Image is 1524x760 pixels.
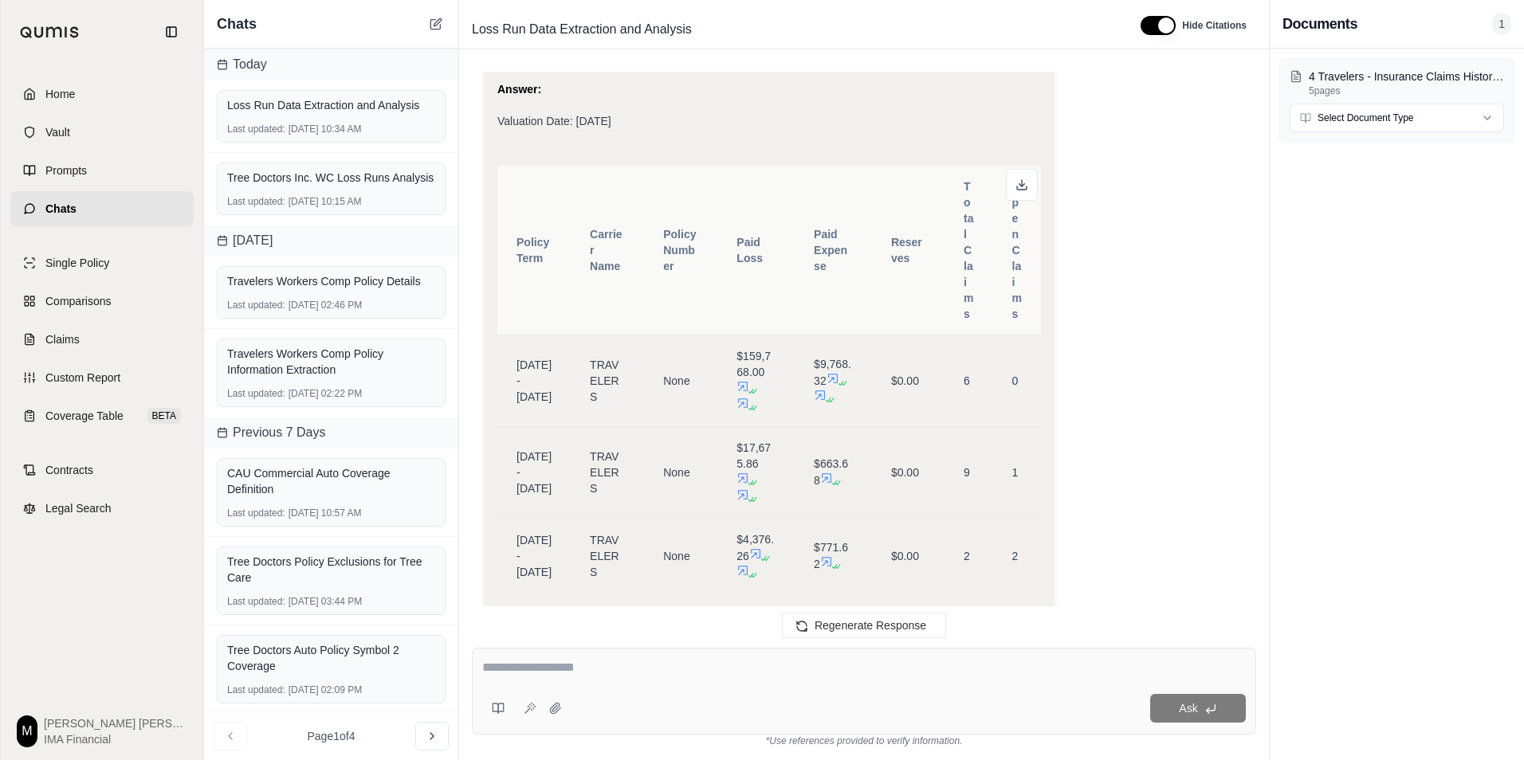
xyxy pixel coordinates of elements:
[45,370,120,386] span: Custom Report
[964,180,973,320] span: Total Claims
[663,228,696,272] span: Policy Number
[663,374,689,387] span: None
[10,322,194,357] a: Claims
[517,450,552,495] span: [DATE] - [DATE]
[426,14,446,33] button: New Chat
[517,236,549,264] span: Policy Term
[217,13,257,35] span: Chats
[1179,702,1197,715] span: Ask
[814,228,847,272] span: Paid Expense
[814,358,851,387] span: $9,768.32
[227,554,435,586] div: Tree Doctors Policy Exclusions for Tree Care
[590,534,619,578] span: TRAVELERS
[227,387,285,400] span: Last updated:
[227,642,435,674] div: Tree Doctors Auto Policy Symbol 2 Coverage
[891,550,919,562] span: $0.00
[891,236,922,264] span: Reserves
[308,728,355,744] span: Page 1 of 4
[227,387,435,400] div: [DATE] 02:22 PM
[44,731,187,747] span: IMA Financial
[227,507,285,519] span: Last updated:
[465,17,1121,42] div: Edit Title
[227,595,435,608] div: [DATE] 03:44 PM
[227,299,285,311] span: Last updated:
[815,619,926,632] span: Regenerate Response
[497,115,611,127] span: Valuation Date: [DATE]
[1182,19,1247,32] span: Hide Citations
[590,228,622,272] span: Carrier Name
[159,19,184,45] button: Collapse sidebar
[964,466,970,479] span: 9
[1290,69,1504,97] button: 4 Travelers - Insurance Claims History - [DATE]-[DATE].pdf5pages
[45,163,87,178] span: Prompts
[663,466,689,479] span: None
[891,466,919,479] span: $0.00
[227,684,435,696] div: [DATE] 02:09 PM
[465,17,698,42] span: Loss Run Data Extraction and Analysis
[1282,13,1357,35] h3: Documents
[1492,13,1511,35] span: 1
[45,331,80,347] span: Claims
[10,491,194,526] a: Legal Search
[227,195,285,208] span: Last updated:
[10,398,194,433] a: Coverage TableBETA
[472,735,1256,747] div: *Use references provided to verify information.
[736,533,774,562] span: $4,376.26
[497,83,541,96] strong: Answer:
[227,465,435,497] div: CAU Commercial Auto Coverage Definition
[736,236,763,264] span: Paid Loss
[44,715,187,731] span: [PERSON_NAME] [PERSON_NAME]
[10,360,194,395] a: Custom Report
[10,76,194,112] a: Home
[1012,180,1022,320] span: Open Claims
[204,49,458,80] div: Today
[1309,84,1504,97] p: 5 pages
[227,123,285,135] span: Last updated:
[45,500,112,516] span: Legal Search
[20,26,80,38] img: Qumis Logo
[204,225,458,257] div: [DATE]
[964,550,970,562] span: 2
[45,86,75,102] span: Home
[736,350,771,378] span: $159,768.00
[45,462,93,478] span: Contracts
[736,441,771,470] span: $17,675.86
[227,273,435,289] div: Travelers Workers Comp Policy Details
[1150,694,1246,723] button: Ask
[590,358,619,403] span: TRAVELERS
[10,452,194,488] a: Contracts
[227,507,435,519] div: [DATE] 10:57 AM
[227,684,285,696] span: Last updated:
[10,191,194,226] a: Chats
[10,115,194,150] a: Vault
[45,201,77,217] span: Chats
[814,457,848,487] span: $663.68
[1006,169,1038,201] button: Download as Excel
[227,97,435,113] div: Loss Run Data Extraction and Analysis
[17,715,37,747] div: M
[227,299,435,311] div: [DATE] 02:46 PM
[227,170,435,186] div: Tree Doctors Inc. WC Loss Runs Analysis
[227,346,435,378] div: Travelers Workers Comp Policy Information Extraction
[227,123,435,135] div: [DATE] 10:34 AM
[45,255,109,271] span: Single Policy
[45,408,124,424] span: Coverage Table
[227,595,285,608] span: Last updated:
[45,293,111,309] span: Comparisons
[147,408,181,424] span: BETA
[10,284,194,319] a: Comparisons
[227,195,435,208] div: [DATE] 10:15 AM
[1012,374,1019,387] span: 0
[10,245,194,280] a: Single Policy
[964,374,970,387] span: 6
[204,417,458,449] div: Previous 7 Days
[45,124,70,140] span: Vault
[590,450,619,495] span: TRAVELERS
[10,153,194,188] a: Prompts
[1012,466,1019,479] span: 1
[517,534,552,578] span: [DATE] - [DATE]
[1309,69,1504,84] p: 4 Travelers - Insurance Claims History - 12.21.2020-06.12.2025.pdf
[814,541,848,570] span: $771.62
[517,358,552,403] span: [DATE] - [DATE]
[782,613,946,638] button: Regenerate Response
